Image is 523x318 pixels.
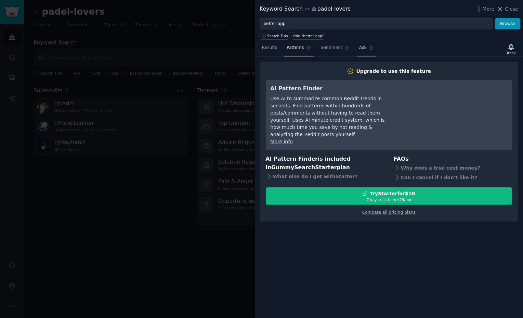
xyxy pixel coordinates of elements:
[305,6,309,12] span: in
[260,18,493,30] input: Try a keyword related to your business
[262,45,277,51] span: Results
[318,42,352,56] a: Sentiment
[292,32,325,40] a: title:"better app"
[497,5,518,13] button: Close
[266,172,384,181] div: What else do I get with Starter ?
[266,155,384,172] h3: AI Pattern Finder is included in plan
[394,163,512,173] div: Why does a trial cost money?
[260,42,279,56] a: Results
[405,84,508,136] iframe: YouTube video player
[267,34,288,38] span: Search Tips
[271,139,293,144] a: More info
[260,32,289,40] button: Search Tips
[321,45,342,51] span: Sentiment
[266,197,512,202] div: 7 days trial, then $ 29 /mo
[483,5,495,13] span: More
[356,68,431,75] div: Upgrade to use this feature
[287,45,304,51] span: Patterns
[370,190,415,197] div: Try Starter for $10
[362,210,416,215] a: Compare all pricing plans
[271,164,337,171] span: GummySearch Starter
[394,155,512,163] h3: FAQs
[507,51,516,55] div: Track
[359,45,367,51] span: Ask
[357,42,376,56] a: Ask
[293,34,324,38] div: title:"better app"
[504,42,518,56] button: Track
[495,18,521,30] button: Browse
[475,5,495,13] button: More
[271,95,395,138] div: Use AI to summarize common Reddit trends in seconds. Find patterns within hundreds of posts/comme...
[284,42,313,56] a: Patterns
[394,173,512,183] div: Can I cancel if I don't like it?
[271,84,395,93] h3: AI Pattern Finder
[266,187,512,205] button: TryStarterfor$107 daystrial, then $29/mo
[505,5,518,13] span: Close
[260,5,351,13] div: Keyword Search padel-lovers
